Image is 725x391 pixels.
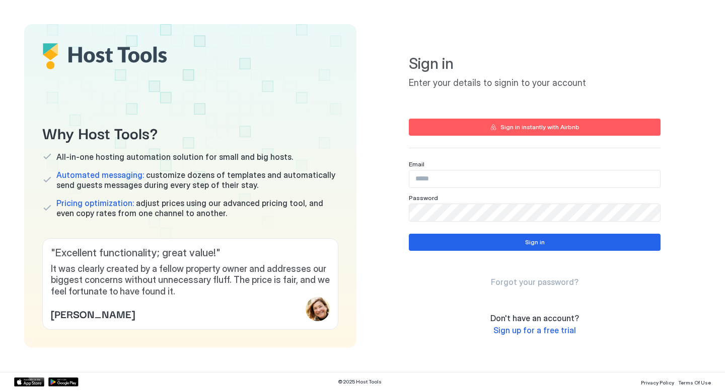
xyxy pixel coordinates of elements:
[409,204,660,221] input: Input Field
[491,277,578,287] a: Forgot your password?
[409,77,661,89] span: Enter your details to signin to your account
[409,170,660,187] input: Input Field
[56,170,144,180] span: Automated messaging:
[409,194,438,202] span: Password
[338,378,382,385] span: © 2025 Host Tools
[409,119,661,136] button: Sign in instantly with Airbnb
[14,377,44,386] a: App Store
[56,198,338,218] span: adjust prices using our advanced pricing tool, and even copy rates from one channel to another.
[56,170,338,190] span: customize dozens of templates and automatically send guests messages during every step of their s...
[678,376,711,387] a: Terms Of Use
[56,198,134,208] span: Pricing optimization:
[42,121,338,144] span: Why Host Tools?
[678,379,711,385] span: Terms Of Use
[48,377,79,386] a: Google Play Store
[641,376,674,387] a: Privacy Policy
[409,234,661,251] button: Sign in
[409,54,661,73] span: Sign in
[490,313,579,323] span: Don't have an account?
[51,263,330,298] span: It was clearly created by a fellow property owner and addresses our biggest concerns without unne...
[641,379,674,385] span: Privacy Policy
[525,238,545,247] div: Sign in
[51,247,330,259] span: " Excellent functionality; great value! "
[493,325,576,336] a: Sign up for a free trial
[500,123,579,132] div: Sign in instantly with Airbnb
[56,152,293,162] span: All-in-one hosting automation solution for small and big hosts.
[51,306,135,321] span: [PERSON_NAME]
[306,297,330,321] div: profile
[409,160,424,168] span: Email
[491,277,578,287] span: Forgot your password?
